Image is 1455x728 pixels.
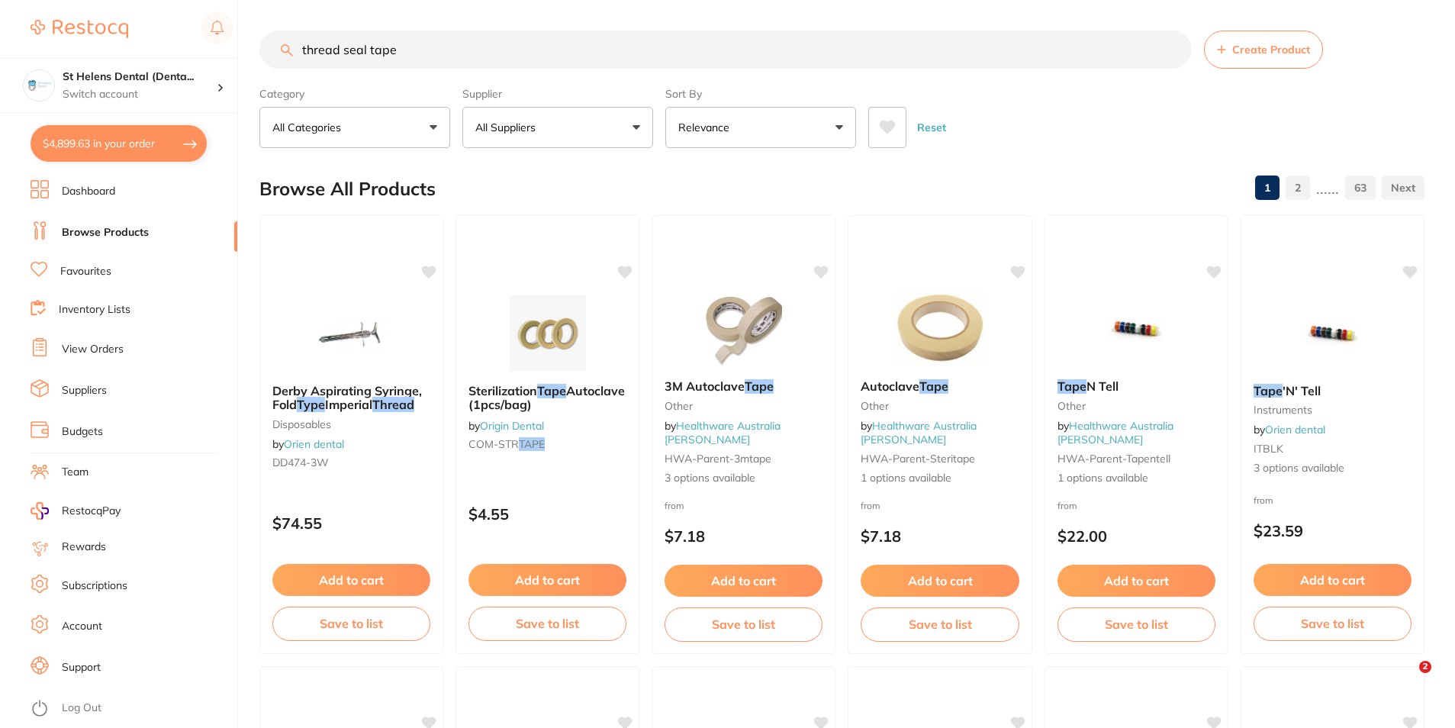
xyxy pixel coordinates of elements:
[468,383,537,398] span: Sterilization
[665,378,745,394] span: 3M Autoclave
[272,418,430,430] small: disposables
[60,264,111,279] a: Favourites
[259,107,450,148] button: All Categories
[861,452,975,465] span: HWA-parent-steritape
[62,701,101,716] a: Log Out
[861,471,1019,486] span: 1 options available
[861,379,1019,393] b: Autoclave Tape
[272,120,347,135] p: All Categories
[59,302,130,317] a: Inventory Lists
[1057,378,1086,394] em: Tape
[1419,661,1431,673] span: 2
[1388,661,1424,697] iframe: Intercom live chat
[272,383,422,412] span: Derby Aspirating Syringe, Fold
[1254,442,1283,456] span: ITBLK
[372,397,414,412] em: Thread
[519,437,545,451] em: TAPE
[1316,179,1339,197] p: ......
[1254,494,1273,506] span: from
[31,502,121,520] a: RestocqPay
[31,125,207,162] button: $4,899.63 in your order
[1265,423,1325,436] a: Orien dental
[1057,527,1215,545] p: $22.00
[665,500,684,511] span: from
[272,564,430,596] button: Add to cart
[284,437,344,451] a: Orien dental
[31,502,49,520] img: RestocqPay
[890,291,990,367] img: Autoclave Tape
[462,87,653,101] label: Supplier
[1086,291,1186,367] img: Tape N Tell
[62,184,115,199] a: Dashboard
[62,660,101,675] a: Support
[861,607,1019,641] button: Save to list
[302,295,401,372] img: Derby Aspirating Syringe, Fold Type Imperial Thread
[1254,383,1283,398] em: Tape
[468,419,544,433] span: by
[272,384,430,412] b: Derby Aspirating Syringe, Fold Type Imperial Thread
[1057,471,1215,486] span: 1 options available
[678,120,736,135] p: Relevance
[665,565,822,597] button: Add to cart
[63,87,217,102] p: Switch account
[1286,172,1310,203] a: 2
[861,500,880,511] span: from
[24,70,54,101] img: St Helens Dental (DentalTown 2)
[272,514,430,532] p: $74.55
[1086,378,1119,394] span: N Tell
[1345,172,1376,203] a: 63
[63,69,217,85] h4: St Helens Dental (DentalTown 2)
[861,419,977,446] a: Healthware Australia [PERSON_NAME]
[1283,295,1382,372] img: Tape 'N' Tell
[665,452,771,465] span: HWA-parent-3mtape
[325,397,372,412] span: Imperial
[480,419,544,433] a: Origin Dental
[665,107,856,148] button: Relevance
[1254,564,1412,596] button: Add to cart
[861,527,1019,545] p: $7.18
[665,607,822,641] button: Save to list
[665,419,781,446] span: by
[468,607,626,640] button: Save to list
[1204,31,1323,69] button: Create Product
[468,437,519,451] span: COM-STR
[468,383,625,412] span: Autoclave (1pcs/bag)
[62,540,106,555] a: Rewards
[861,400,1019,412] small: other
[62,619,102,634] a: Account
[31,20,128,38] img: Restocq Logo
[498,295,597,372] img: Sterilization Tape Autoclave (1pcs/bag)
[665,400,822,412] small: other
[665,527,822,545] p: $7.18
[861,378,919,394] span: Autoclave
[62,578,127,594] a: Subscriptions
[297,397,325,412] em: Type
[62,424,103,440] a: Budgets
[1057,419,1173,446] a: Healthware Australia [PERSON_NAME]
[462,107,653,148] button: All Suppliers
[272,456,329,469] span: DD474-3W
[694,291,793,367] img: 3M Autoclave Tape
[259,179,436,200] h2: Browse All Products
[1254,607,1412,640] button: Save to list
[861,419,977,446] span: by
[861,565,1019,597] button: Add to cart
[259,31,1192,69] input: Search Products
[1254,384,1412,398] b: Tape 'N' Tell
[1057,452,1170,465] span: HWA-parent-tapentell
[31,11,128,47] a: Restocq Logo
[665,419,781,446] a: Healthware Australia [PERSON_NAME]
[1057,565,1215,597] button: Add to cart
[475,120,542,135] p: All Suppliers
[1283,383,1321,398] span: 'N' Tell
[62,342,124,357] a: View Orders
[62,383,107,398] a: Suppliers
[272,607,430,640] button: Save to list
[913,107,951,148] button: Reset
[468,384,626,412] b: Sterilization Tape Autoclave (1pcs/bag)
[1255,172,1280,203] a: 1
[1254,423,1325,436] span: by
[31,697,233,721] button: Log Out
[1057,379,1215,393] b: Tape N Tell
[1254,461,1412,476] span: 3 options available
